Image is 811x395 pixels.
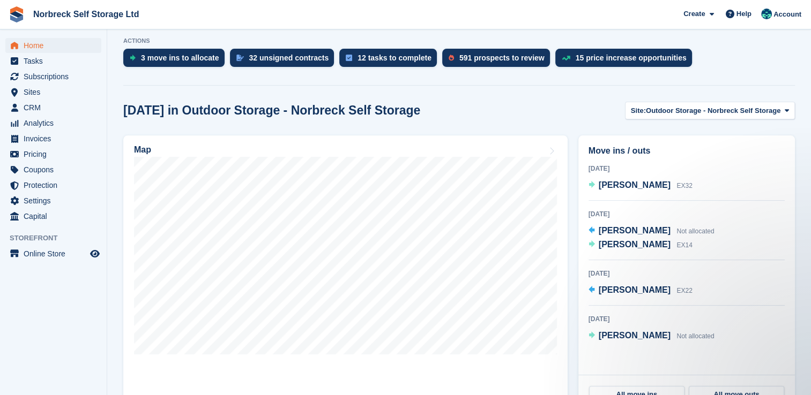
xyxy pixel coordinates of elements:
[9,6,25,22] img: stora-icon-8386f47178a22dfd0bd8f6a31ec36ba5ce8667c1dd55bd0f319d3a0aa187defe.svg
[24,147,88,162] span: Pricing
[24,246,88,261] span: Online Store
[24,69,88,84] span: Subscriptions
[449,55,454,61] img: prospect-51fa495bee0391a8d652442698ab0144808aea92771e9ea1ae160a38d050c398.svg
[676,241,692,249] span: EX14
[24,116,88,131] span: Analytics
[589,164,785,173] div: [DATE]
[5,85,101,100] a: menu
[589,179,693,193] a: [PERSON_NAME] EX32
[5,193,101,208] a: menu
[249,54,329,62] div: 32 unsigned contracts
[5,116,101,131] a: menu
[5,178,101,193] a: menu
[346,55,352,61] img: task-75834270c22a3079a89374b754ae025e5fb1db73e45f91037f5363f120a921f8.svg
[5,69,101,84] a: menu
[24,85,88,100] span: Sites
[773,9,801,20] span: Account
[599,285,671,294] span: [PERSON_NAME]
[358,54,431,62] div: 12 tasks to complete
[339,49,442,72] a: 12 tasks to complete
[631,105,646,116] span: Site:
[676,332,714,340] span: Not allocated
[676,182,692,189] span: EX32
[5,100,101,115] a: menu
[134,145,151,155] h2: Map
[10,233,107,244] span: Storefront
[761,9,772,19] img: Sally King
[599,180,671,189] span: [PERSON_NAME]
[29,5,143,23] a: Norbreck Self Storage Ltd
[683,9,705,19] span: Create
[589,269,785,278] div: [DATE]
[88,247,101,260] a: Preview store
[589,329,715,343] a: [PERSON_NAME] Not allocated
[589,314,785,324] div: [DATE]
[589,224,715,238] a: [PERSON_NAME] Not allocated
[442,49,555,72] a: 591 prospects to review
[625,102,795,119] button: Site: Outdoor Storage - Norbreck Self Storage
[5,209,101,224] a: menu
[24,100,88,115] span: CRM
[676,227,714,235] span: Not allocated
[676,287,692,294] span: EX22
[589,209,785,219] div: [DATE]
[589,284,693,298] a: [PERSON_NAME] EX22
[5,246,101,261] a: menu
[5,131,101,146] a: menu
[24,178,88,193] span: Protection
[589,238,693,252] a: [PERSON_NAME] EX14
[555,49,697,72] a: 15 price increase opportunities
[130,55,136,61] img: move_ins_to_allocate_icon-fdf77a2bb77ea45bf5b3d319d69a93e2d87916cf1d5bf7949dd705db3b84f3ca.svg
[599,240,671,249] span: [PERSON_NAME]
[599,226,671,235] span: [PERSON_NAME]
[5,54,101,69] a: menu
[24,131,88,146] span: Invoices
[141,54,219,62] div: 3 move ins to allocate
[24,193,88,208] span: Settings
[646,105,780,116] span: Outdoor Storage - Norbreck Self Storage
[24,209,88,224] span: Capital
[24,54,88,69] span: Tasks
[459,54,545,62] div: 591 prospects to review
[123,37,795,44] p: ACTIONS
[736,9,752,19] span: Help
[5,38,101,53] a: menu
[123,49,230,72] a: 3 move ins to allocate
[123,103,420,118] h2: [DATE] in Outdoor Storage - Norbreck Self Storage
[24,38,88,53] span: Home
[599,331,671,340] span: [PERSON_NAME]
[589,145,785,157] h2: Move ins / outs
[576,54,687,62] div: 15 price increase opportunities
[230,49,340,72] a: 32 unsigned contracts
[5,147,101,162] a: menu
[24,162,88,177] span: Coupons
[236,55,244,61] img: contract_signature_icon-13c848040528278c33f63329250d36e43548de30e8caae1d1a13099fd9432cc5.svg
[5,162,101,177] a: menu
[562,56,570,60] img: price_increase_opportunities-93ffe204e8149a01c8c9dc8f82e8f89637d9d84a8eef4429ea346261dce0b2c0.svg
